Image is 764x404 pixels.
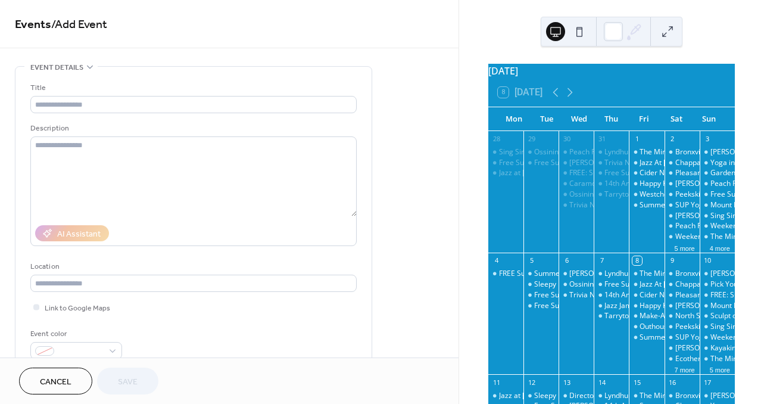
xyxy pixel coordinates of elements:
div: 12 [527,378,536,387]
div: FREE Summer Fest Blink Boot Camp At Cross County Center [488,269,523,279]
div: 30 [562,135,571,144]
div: Trivia Night at Ridge Hill with AJ of The 914 Collective [594,158,629,168]
div: Bronxville Farmers Market [675,269,763,279]
div: Jazz Jam at The Good Witch [604,301,694,311]
div: 31 [597,135,606,144]
div: Weekend Brunch Cruise [700,332,735,343]
div: Outhouse Orchard Dinner Series [629,322,664,332]
div: Irvington Farmer's Market [700,269,735,279]
div: Peach Picking at Harvest Moon Orchard [665,221,700,231]
div: Weekend Brunch Cruise [700,221,735,231]
div: Ossining Summer Acoustic Series [559,189,594,200]
div: 14th Annual Sunset Jazz At Lyndhurst Concert Series [594,179,629,189]
div: Summer Amphitheater Series [629,332,664,343]
div: Free Summer Fest Arts Westchester Artsmobile [700,189,735,200]
div: Trivia Night at Sing Sing Kill Brewery [569,200,689,210]
div: Weekend Brunch Cruise [675,232,755,242]
div: Title [30,82,354,94]
div: Bronxville Farmers Market [665,391,700,401]
div: The Miracle Bean And The Chocolate Machine at Harvest Moon Orchard [629,391,664,401]
div: Lyndhurst Landscape Volunteering [604,391,719,401]
div: 11 [492,378,501,387]
div: FREE: Summer Fest Concert Series At Cross County Center [559,168,594,178]
div: Event color [30,328,120,340]
div: SUP Yoga & Paddleboarding Lessons [665,332,700,343]
div: The Miracle Bean And The Chocolate Machine at Harvest Moon Orchard [629,269,664,279]
div: Ossining Summer Acoustic Series [569,279,681,290]
div: Mon [498,107,531,131]
div: Irvington Farmer's Market [700,147,735,157]
div: Sing Sing Walking Tour [488,147,523,157]
div: FREE: Summer Fest No Limit Ninja Course Pop Up At Cross County Center [700,290,735,300]
button: Cancel [19,368,92,394]
div: Pick Your Own Peaches at Harvest Moon Orchard [700,279,735,290]
div: Director’s Tours - [GEOGRAPHIC_DATA] [569,391,700,401]
div: Summer Fest Paint & Sip At Cross County Center [523,269,559,279]
div: 2 [668,135,677,144]
div: 5 [527,256,536,265]
div: The Miracle Bean And The Chocolate Machine at Harvest Moon Orchard [700,354,735,364]
span: Event details [30,61,83,74]
div: Happy Hour Sunset Cruise [640,301,727,311]
div: Yoga in the Gardens [700,158,735,168]
div: 3 [703,135,712,144]
div: Free Summer Concert at [GEOGRAPHIC_DATA] [534,158,690,168]
div: Jazz at [PERSON_NAME][GEOGRAPHIC_DATA], [GEOGRAPHIC_DATA] [499,391,726,401]
div: 10 [703,256,712,265]
div: Happy Hour Sunset Cruise [629,179,664,189]
div: Bronxville Farmers Market [665,269,700,279]
div: Free Summer Concert at Rye Town Park [523,301,559,311]
div: Sing Sing Kill Brewery Run Club [700,211,735,221]
div: Tarrytown's Free Summer Concert Series - All are welcome! [594,189,629,200]
div: Cider Nights with live music & food truck at Harvest Moon's Hardscrabble Cider [629,290,664,300]
div: Ecotherapy: The Benefits of Nature [665,354,700,364]
span: Link to Google Maps [45,302,110,315]
div: Pleasantville Farmers Market [665,168,700,178]
div: Summer Amphitheater Series [640,200,738,210]
div: Free Summer Concert at Rye Town Park [523,158,559,168]
div: [PERSON_NAME] Ferry Free Summer Concert Series [569,158,742,168]
div: Make-A-Wish Night with the Little Renegades [629,311,664,321]
div: Peach Picking at [GEOGRAPHIC_DATA] [569,147,697,157]
div: Free Summer Concert at Rye Town Park [523,290,559,300]
div: Thu [595,107,628,131]
div: Tarrytown's Free Summer Concert Series - All are welcome! [594,311,629,321]
div: 14 [597,378,606,387]
div: Jazz at Henry Gourdine Park, Ossining [488,168,523,178]
div: Lyndhurst Landscape Volunteering [604,269,719,279]
div: Cider Nights with live music & food truck at Harvest Moon's Hardscrabble Cider [629,168,664,178]
div: Summer Fest Paint & Sip At [GEOGRAPHIC_DATA] [534,269,698,279]
div: Summer Amphitheater Series [640,332,738,343]
div: Lyndhurst Landscape Volunteering [604,147,719,157]
div: 17 [703,378,712,387]
div: Bronxville Farmers Market [675,147,763,157]
div: Sun [693,107,725,131]
div: Peekskill Farmers Market [665,322,700,332]
div: John Jay Homestead Farm Market In Katonah [665,179,700,189]
div: Trivia Night at Sing Sing Kill Brewery [569,290,689,300]
div: John Jay Homestead Farm Market In Katonah [665,301,700,311]
div: Jazz At Pierson Park Free Concert Series [629,279,664,290]
div: Gardening Tuesdays and Sundays! [700,168,735,178]
div: 15 [632,378,641,387]
div: Peekskill Farmers Market [675,322,759,332]
div: Tue [530,107,563,131]
div: Happy Hour Sunset Cruise [629,301,664,311]
div: Chappaqua Farmers Market [665,158,700,168]
div: Peekskill Farmers Market [675,189,759,200]
div: Pleasantville Farmers Market [665,290,700,300]
div: Irvington Farmer's Market [700,391,735,401]
div: Ossining Family Summer Series - The Little Mermen Disney Cover Rock Band [523,147,559,157]
div: Location [30,260,354,273]
button: 7 more [670,364,700,374]
div: Lyndhurst Landscape Volunteering [594,391,629,401]
div: Westchester Soccer Club [640,189,722,200]
div: Jazz Jam at The Good Witch [594,301,629,311]
div: Westchester Soccer Club [629,189,664,200]
button: 5 more [670,243,700,253]
div: Free Summer Concert at [GEOGRAPHIC_DATA] [534,301,690,311]
div: Dobbs Ferry Free Summer Concert Series [559,158,594,168]
button: 4 more [705,243,735,253]
div: 6 [562,256,571,265]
